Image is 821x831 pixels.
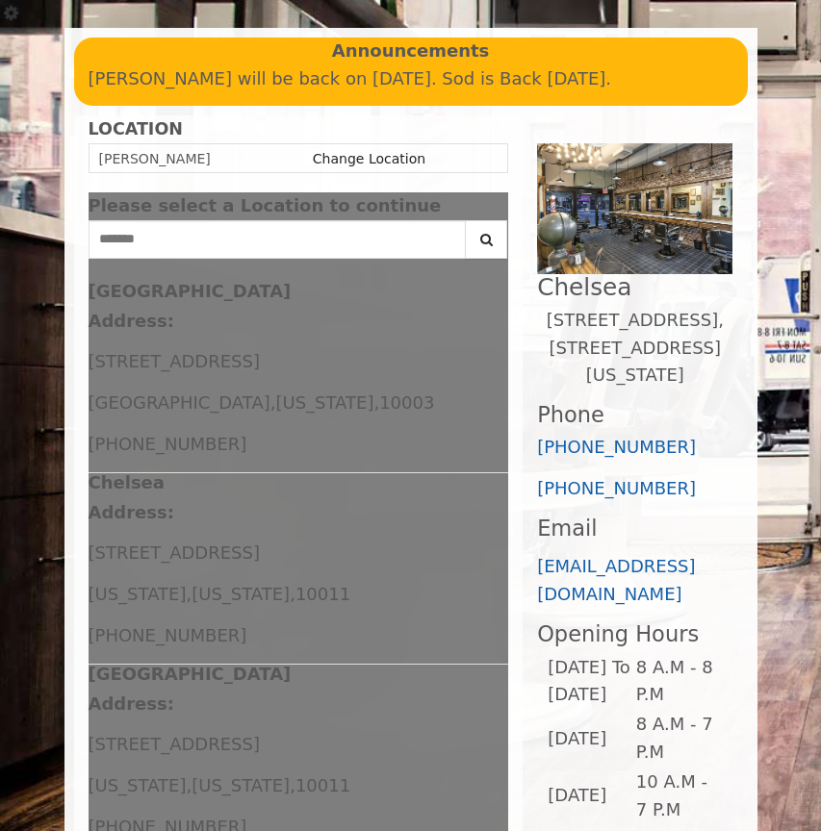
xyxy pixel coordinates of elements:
[89,775,187,795] span: [US_STATE]
[475,233,498,246] i: Search button
[332,38,490,65] b: Announcements
[373,392,379,413] span: ,
[290,775,295,795] span: ,
[89,119,183,138] b: LOCATION
[89,220,467,259] input: Search Center
[89,434,247,454] span: [PHONE_NUMBER]
[89,472,165,492] b: Chelsea
[537,274,732,300] h2: Chelsea
[192,775,290,795] span: [US_STATE]
[547,768,634,825] td: [DATE]
[379,392,434,413] span: 10003
[89,734,260,754] span: [STREET_ADDRESS]
[89,664,292,684] b: [GEOGRAPHIC_DATA]
[547,710,634,768] td: [DATE]
[290,584,295,604] span: ,
[270,392,276,413] span: ,
[635,710,724,768] td: 8 A.M - 7 P.M
[89,281,292,301] b: [GEOGRAPHIC_DATA]
[295,584,350,604] span: 10011
[89,542,260,563] span: [STREET_ADDRESS]
[192,584,290,604] span: [US_STATE]
[313,151,425,166] a: Change Location
[537,307,732,390] p: [STREET_ADDRESS],[STREET_ADDRESS][US_STATE]
[89,220,509,268] div: Center Select
[635,653,724,711] td: 8 A.M - 8 P.M
[89,65,733,93] p: [PERSON_NAME] will be back on [DATE]. Sod is Back [DATE].
[89,392,270,413] span: [GEOGRAPHIC_DATA]
[89,311,174,331] b: Address:
[186,775,192,795] span: ,
[537,437,696,457] a: [PHONE_NUMBER]
[295,775,350,795] span: 10011
[547,653,634,711] td: [DATE] To [DATE]
[89,351,260,371] span: [STREET_ADDRESS]
[89,625,247,645] span: [PHONE_NUMBER]
[537,403,732,427] h3: Phone
[89,502,174,522] b: Address:
[537,516,732,541] h3: Email
[89,584,187,604] span: [US_STATE]
[537,622,732,646] h3: Opening Hours
[275,392,373,413] span: [US_STATE]
[537,556,695,604] a: [EMAIL_ADDRESS][DOMAIN_NAME]
[186,584,192,604] span: ,
[89,693,174,714] b: Address:
[99,151,211,166] span: [PERSON_NAME]
[537,478,696,498] a: [PHONE_NUMBER]
[89,195,442,215] span: Please select a Location to continue
[479,200,508,213] button: close dialog
[635,768,724,825] td: 10 A.M - 7 P.M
